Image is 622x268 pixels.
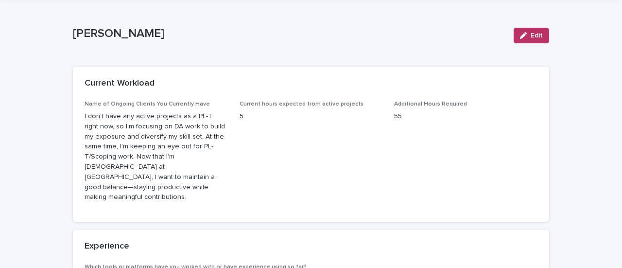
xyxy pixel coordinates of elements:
[73,27,506,41] p: [PERSON_NAME]
[394,101,467,107] span: Additional Hours Required
[240,101,363,107] span: Current hours expected from active projects
[85,111,228,202] p: I don’t have any active projects as a PL-T right now, so I’m focusing on DA work to build my expo...
[531,32,543,39] span: Edit
[85,78,155,89] h2: Current Workload
[514,28,549,43] button: Edit
[85,101,210,107] span: Name of Ongoing Clients You Currently Have
[240,111,383,122] p: 5
[394,111,537,122] p: 55
[85,241,129,252] h2: Experience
